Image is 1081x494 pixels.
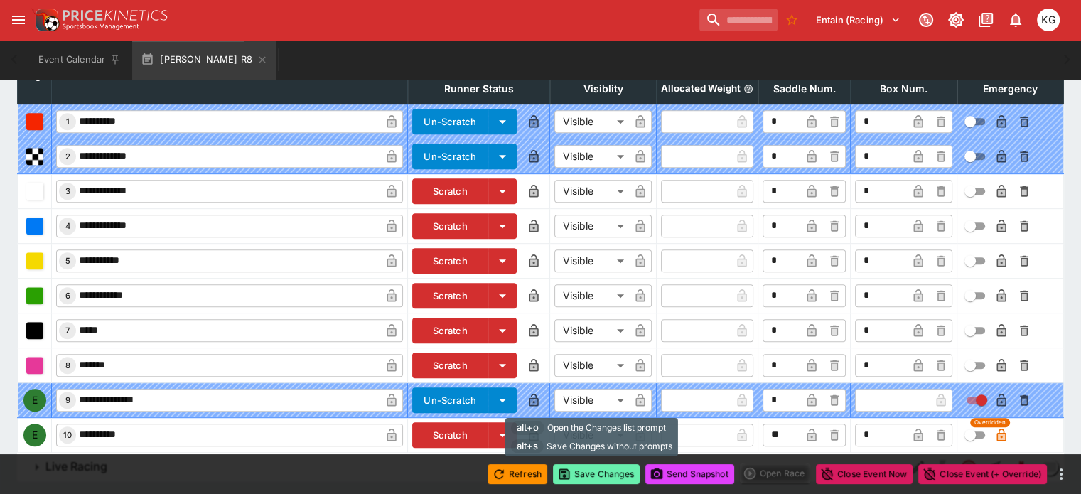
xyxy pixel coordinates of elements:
[974,418,1006,427] span: Overridden
[699,9,778,31] input: search
[943,7,969,33] button: Toggle light/dark mode
[511,421,544,435] span: alt+o
[412,353,488,378] button: Scratch
[488,464,547,484] button: Refresh
[31,6,60,34] img: PriceKinetics Logo
[554,319,629,342] div: Visible
[63,151,73,161] span: 2
[412,422,488,448] button: Scratch
[17,453,905,481] button: Live Racing
[553,464,640,484] button: Save Changes
[918,464,1047,484] button: Close Event (+ Override)
[1053,466,1070,483] button: more
[63,186,73,196] span: 3
[780,9,803,31] button: No Bookmarks
[412,178,488,204] button: Scratch
[408,73,550,104] th: Runner Status
[554,249,629,272] div: Visible
[547,421,666,435] span: Open the Changes list prompt
[957,73,1064,104] th: Emergency
[63,395,73,405] span: 9
[973,7,999,33] button: Documentation
[511,439,544,453] span: alt+s
[554,110,629,133] div: Visible
[60,430,75,440] span: 10
[412,144,488,169] button: Un-Scratch
[23,424,46,446] div: E
[412,248,488,274] button: Scratch
[63,221,73,231] span: 4
[816,464,913,484] button: Close Event Now
[554,284,629,307] div: Visible
[743,84,753,94] button: Allocated Weight
[1033,4,1064,36] button: Kevin Gutschlag
[661,82,741,95] p: Allocated Weight
[63,23,139,30] img: Sportsbook Management
[63,117,72,127] span: 1
[645,464,734,484] button: Send Snapshot
[758,73,851,104] th: Saddle Num.
[554,145,629,168] div: Visible
[807,9,909,31] button: Select Tenant
[1007,453,1036,481] a: 7e1dd46d-4c6c-40c5-9d0f-890a951e34be
[550,73,657,104] th: Visiblity
[412,387,488,413] button: Un-Scratch
[6,7,31,33] button: open drawer
[63,10,168,21] img: PriceKinetics
[740,463,810,483] div: split button
[132,40,276,80] button: [PERSON_NAME] R8
[1037,9,1060,31] div: Kevin Gutschlag
[412,213,488,239] button: Scratch
[554,180,629,203] div: Visible
[547,439,672,453] span: Save Changes without prompts
[851,73,957,104] th: Box Num.
[554,215,629,237] div: Visible
[63,256,73,266] span: 5
[412,109,488,134] button: Un-Scratch
[913,7,939,33] button: Connected to PK
[554,354,629,377] div: Visible
[554,389,629,412] div: Visible
[412,283,488,308] button: Scratch
[63,360,73,370] span: 8
[412,318,488,343] button: Scratch
[63,326,72,335] span: 7
[23,389,46,412] div: E
[30,40,129,80] button: Event Calendar
[1003,7,1028,33] button: Notifications
[63,291,73,301] span: 6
